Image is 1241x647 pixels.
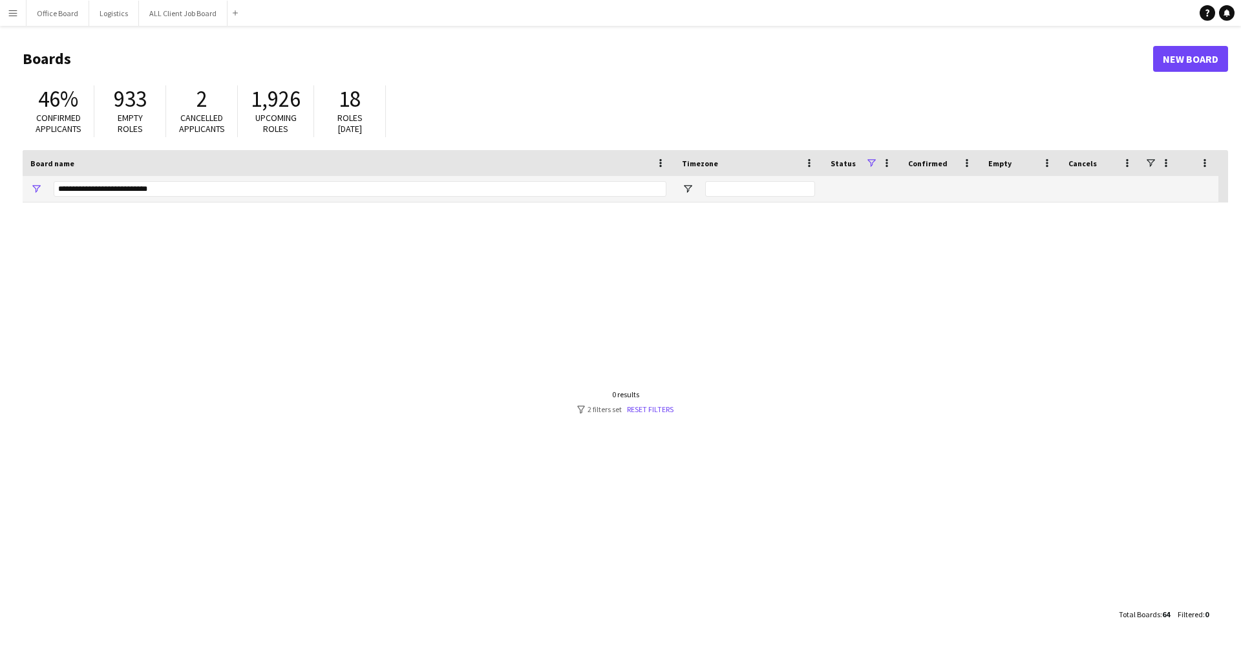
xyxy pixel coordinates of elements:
span: Cancelled applicants [179,112,225,135]
a: New Board [1153,46,1228,72]
span: Empty roles [118,112,143,135]
button: Office Board [27,1,89,26]
span: Cancels [1068,159,1097,168]
span: Timezone [682,159,718,168]
div: 0 results [577,389,674,399]
button: Open Filter Menu [682,183,694,195]
button: Logistics [89,1,139,26]
span: 2 [196,85,207,113]
input: Timezone Filter Input [705,181,815,197]
input: Board name Filter Input [54,181,666,197]
span: 0 [1205,609,1209,619]
div: : [1119,602,1170,627]
span: Empty [988,159,1012,168]
span: 18 [339,85,361,113]
span: Confirmed [908,159,948,168]
span: 1,926 [251,85,301,113]
span: Filtered [1178,609,1203,619]
a: Reset filters [627,404,674,414]
span: 46% [38,85,78,113]
span: Total Boards [1119,609,1160,619]
h1: Boards [23,49,1153,69]
div: 2 filters set [577,404,674,414]
span: 933 [114,85,147,113]
button: ALL Client Job Board [139,1,228,26]
div: : [1178,602,1209,627]
span: Confirmed applicants [36,112,81,135]
span: Status [831,159,856,168]
span: Roles [DATE] [337,112,363,135]
button: Open Filter Menu [30,183,42,195]
span: Upcoming roles [255,112,297,135]
span: Board name [30,159,74,168]
span: 64 [1162,609,1170,619]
